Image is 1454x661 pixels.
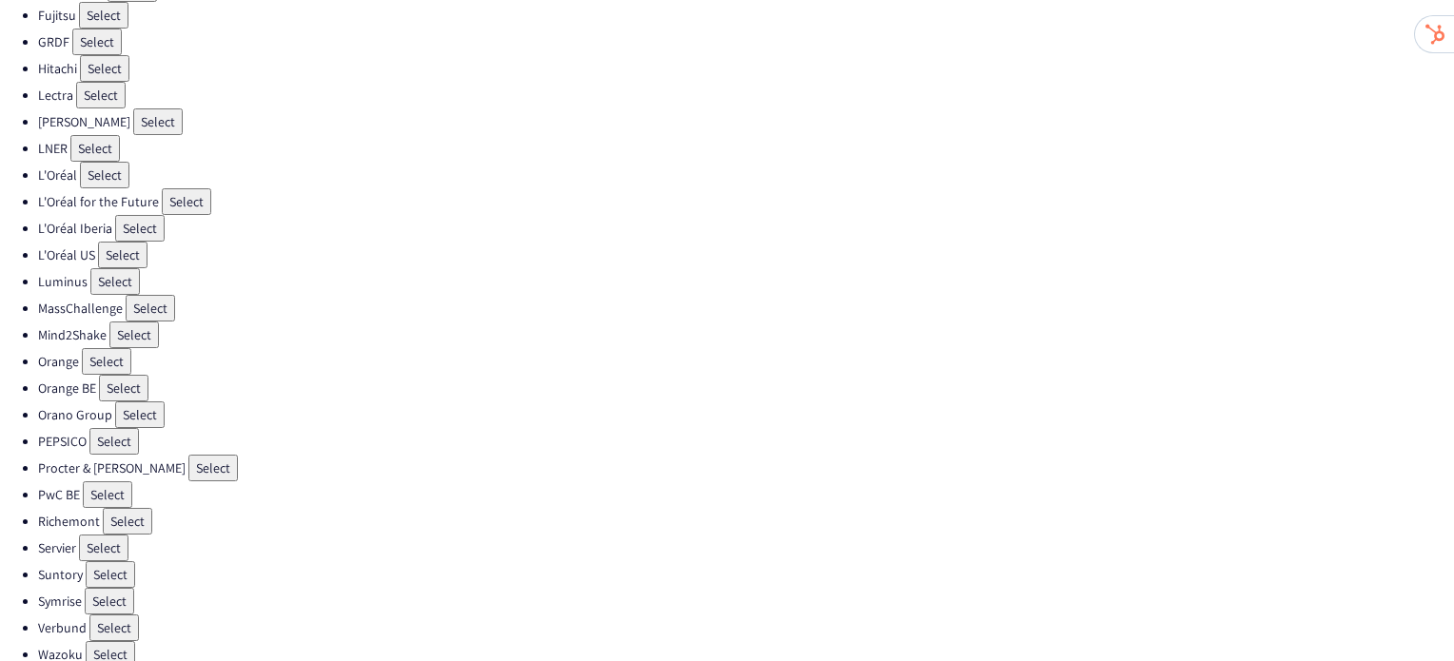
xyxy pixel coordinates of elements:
button: Select [86,561,135,588]
button: Select [103,508,152,535]
button: Select [80,55,129,82]
button: Select [89,614,139,641]
button: Select [115,401,165,428]
button: Select [162,188,211,215]
li: [PERSON_NAME] [38,108,1454,135]
button: Select [188,455,238,481]
li: Procter & [PERSON_NAME] [38,455,1454,481]
button: Select [89,428,139,455]
li: Symrise [38,588,1454,614]
li: Orano Group [38,401,1454,428]
button: Select [76,82,126,108]
li: Lectra [38,82,1454,108]
button: Select [115,215,165,242]
li: Mind2Shake [38,321,1454,348]
button: Select [70,135,120,162]
button: Select [85,588,134,614]
li: Hitachi [38,55,1454,82]
button: Select [99,375,148,401]
button: Select [98,242,147,268]
li: L'Oréal US [38,242,1454,268]
button: Select [90,268,140,295]
li: LNER [38,135,1454,162]
button: Select [79,535,128,561]
li: PwC BE [38,481,1454,508]
button: Select [126,295,175,321]
li: PEPSICO [38,428,1454,455]
button: Select [72,29,122,55]
li: Orange [38,348,1454,375]
li: Luminus [38,268,1454,295]
li: L'Oréal Iberia [38,215,1454,242]
button: Select [133,108,183,135]
li: Verbund [38,614,1454,641]
button: Select [82,348,131,375]
li: L'Oréal [38,162,1454,188]
button: Select [83,481,132,508]
li: L'Oréal for the Future [38,188,1454,215]
li: MassChallenge [38,295,1454,321]
button: Select [80,162,129,188]
li: Fujitsu [38,2,1454,29]
button: Select [109,321,159,348]
li: Orange BE [38,375,1454,401]
li: Suntory [38,561,1454,588]
li: Richemont [38,508,1454,535]
iframe: Chat Widget [1359,570,1454,661]
li: GRDF [38,29,1454,55]
button: Select [79,2,128,29]
li: Servier [38,535,1454,561]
